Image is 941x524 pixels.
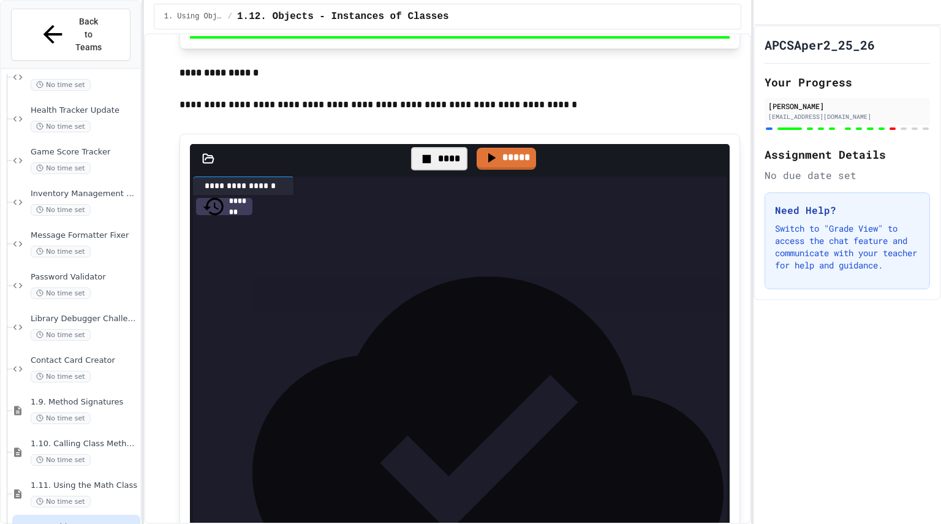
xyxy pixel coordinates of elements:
span: No time set [31,162,91,174]
span: No time set [31,329,91,341]
span: Back to Teams [74,15,103,54]
span: No time set [31,121,91,132]
span: 1.9. Method Signatures [31,397,138,408]
h2: Your Progress [765,74,930,91]
span: No time set [31,287,91,299]
span: 1.12. Objects - Instances of Classes [237,9,449,24]
div: [PERSON_NAME] [768,101,926,112]
span: / [228,12,232,21]
span: Message Formatter Fixer [31,230,138,241]
div: [EMAIL_ADDRESS][DOMAIN_NAME] [768,112,926,121]
span: No time set [31,412,91,424]
span: Password Validator [31,272,138,283]
span: Library Debugger Challenge [31,314,138,324]
span: 1.11. Using the Math Class [31,480,138,491]
span: No time set [31,79,91,91]
span: Game Score Tracker [31,147,138,158]
span: No time set [31,204,91,216]
span: 1.10. Calling Class Methods [31,439,138,449]
h3: Need Help? [775,203,920,218]
span: Inventory Management System [31,189,138,199]
div: No due date set [765,168,930,183]
span: 1. Using Objects and Methods [164,12,223,21]
h1: APCSAper2_25_26 [765,36,875,53]
span: No time set [31,246,91,257]
p: Switch to "Grade View" to access the chat feature and communicate with your teacher for help and ... [775,222,920,271]
button: Back to Teams [11,9,130,61]
span: Contact Card Creator [31,355,138,366]
h2: Assignment Details [765,146,930,163]
span: No time set [31,454,91,466]
span: No time set [31,371,91,382]
span: No time set [31,496,91,507]
span: Health Tracker Update [31,105,138,116]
